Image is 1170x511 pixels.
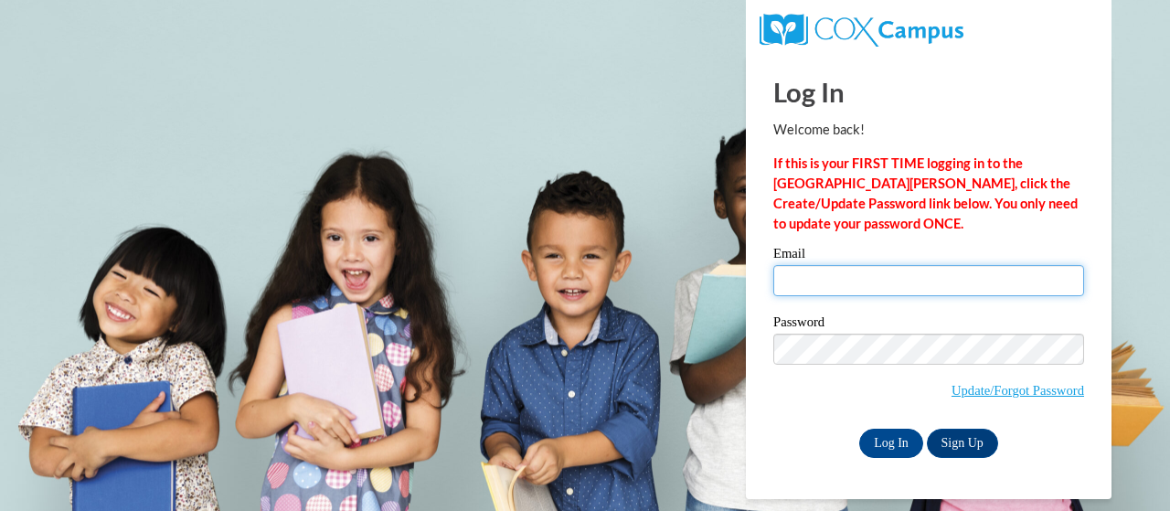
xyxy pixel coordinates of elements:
label: Email [773,247,1084,265]
h1: Log In [773,73,1084,111]
input: Log In [859,429,923,458]
a: Sign Up [927,429,998,458]
a: Update/Forgot Password [952,383,1084,398]
p: Welcome back! [773,120,1084,140]
strong: If this is your FIRST TIME logging in to the [GEOGRAPHIC_DATA][PERSON_NAME], click the Create/Upd... [773,155,1078,231]
a: COX Campus [760,21,963,37]
img: COX Campus [760,14,963,47]
label: Password [773,315,1084,334]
